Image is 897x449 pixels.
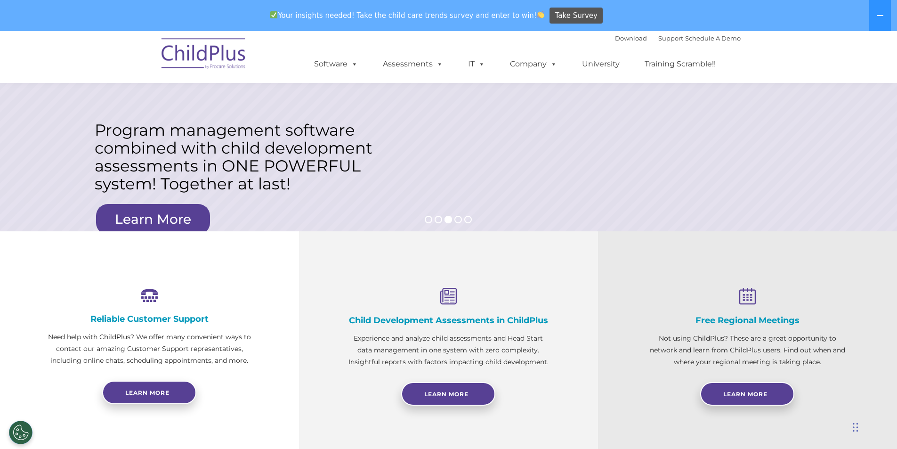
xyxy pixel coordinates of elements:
[96,204,210,235] a: Learn More
[125,389,170,396] span: Learn more
[501,55,566,73] a: Company
[267,6,549,24] span: Your insights needed! Take the child care trends survey and enter to win!
[459,55,494,73] a: IT
[573,55,629,73] a: University
[157,32,251,79] img: ChildPlus by Procare Solutions
[346,315,551,326] h4: Child Development Assessments in ChildPlus
[346,333,551,368] p: Experience and analyze child assessments and Head Start data management in one system with zero c...
[555,8,598,24] span: Take Survey
[645,315,850,326] h4: Free Regional Meetings
[853,413,858,441] div: Drag
[270,11,277,18] img: ✅
[615,34,741,42] font: |
[700,382,794,406] a: Learn More
[743,347,897,449] iframe: Chat Widget
[47,331,252,367] p: Need help with ChildPlus? We offer many convenient ways to contact our amazing Customer Support r...
[658,34,683,42] a: Support
[685,34,741,42] a: Schedule A Demo
[550,8,603,24] a: Take Survey
[615,34,647,42] a: Download
[95,121,382,193] rs-layer: Program management software combined with child development assessments in ONE POWERFUL system! T...
[102,381,196,404] a: Learn more
[424,391,469,398] span: Learn More
[645,333,850,368] p: Not using ChildPlus? These are a great opportunity to network and learn from ChildPlus users. Fin...
[537,11,544,18] img: 👏
[131,62,160,69] span: Last name
[401,382,495,406] a: Learn More
[723,391,768,398] span: Learn More
[131,101,171,108] span: Phone number
[635,55,725,73] a: Training Scramble!!
[305,55,367,73] a: Software
[47,314,252,324] h4: Reliable Customer Support
[373,55,453,73] a: Assessments
[9,421,32,444] button: Cookies Settings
